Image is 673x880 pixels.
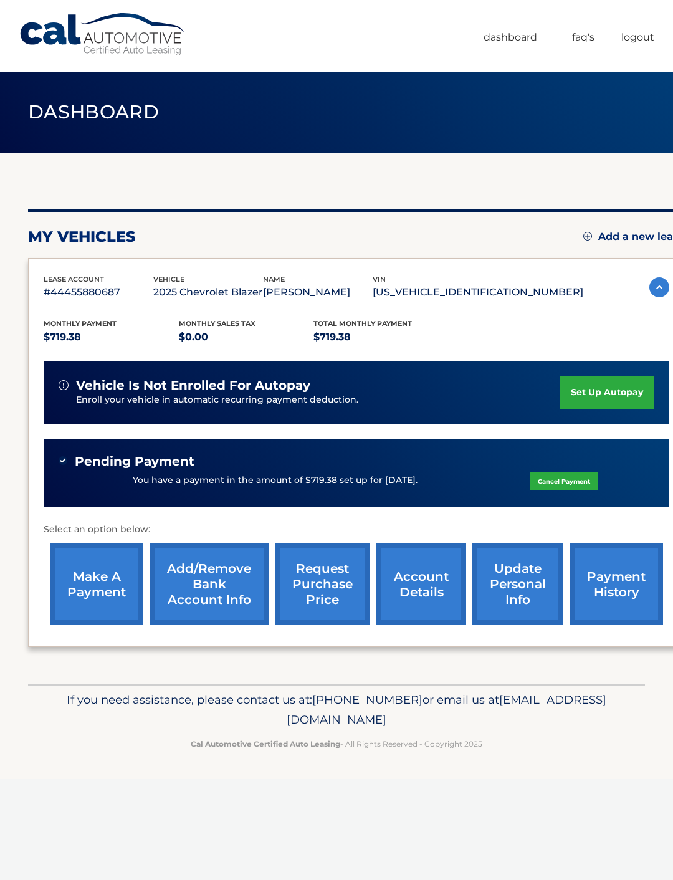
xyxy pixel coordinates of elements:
span: vehicle [153,275,184,284]
a: Logout [621,27,654,49]
a: Dashboard [484,27,537,49]
a: Add/Remove bank account info [150,543,269,625]
span: vehicle is not enrolled for autopay [76,378,310,393]
a: make a payment [50,543,143,625]
a: update personal info [472,543,563,625]
a: account details [376,543,466,625]
a: FAQ's [572,27,594,49]
span: Pending Payment [75,454,194,469]
p: 2025 Chevrolet Blazer [153,284,263,301]
p: - All Rights Reserved - Copyright 2025 [47,737,626,750]
span: [PHONE_NUMBER] [312,692,422,707]
a: Cal Automotive [19,12,187,57]
span: Dashboard [28,100,159,123]
span: [EMAIL_ADDRESS][DOMAIN_NAME] [287,692,606,727]
p: If you need assistance, please contact us at: or email us at [47,690,626,730]
h2: my vehicles [28,227,136,246]
p: [PERSON_NAME] [263,284,373,301]
span: name [263,275,285,284]
img: add.svg [583,232,592,241]
p: You have a payment in the amount of $719.38 set up for [DATE]. [133,474,418,487]
p: #44455880687 [44,284,153,301]
span: lease account [44,275,104,284]
span: Monthly Payment [44,319,117,328]
p: $719.38 [44,328,179,346]
span: vin [373,275,386,284]
p: $719.38 [313,328,449,346]
p: $0.00 [179,328,314,346]
a: set up autopay [560,376,654,409]
strong: Cal Automotive Certified Auto Leasing [191,739,340,748]
a: request purchase price [275,543,370,625]
p: [US_VEHICLE_IDENTIFICATION_NUMBER] [373,284,583,301]
span: Monthly sales Tax [179,319,255,328]
img: check-green.svg [59,456,67,465]
span: Total Monthly Payment [313,319,412,328]
a: payment history [570,543,663,625]
p: Enroll your vehicle in automatic recurring payment deduction. [76,393,560,407]
img: alert-white.svg [59,380,69,390]
a: Cancel Payment [530,472,598,490]
p: Select an option below: [44,522,669,537]
img: accordion-active.svg [649,277,669,297]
